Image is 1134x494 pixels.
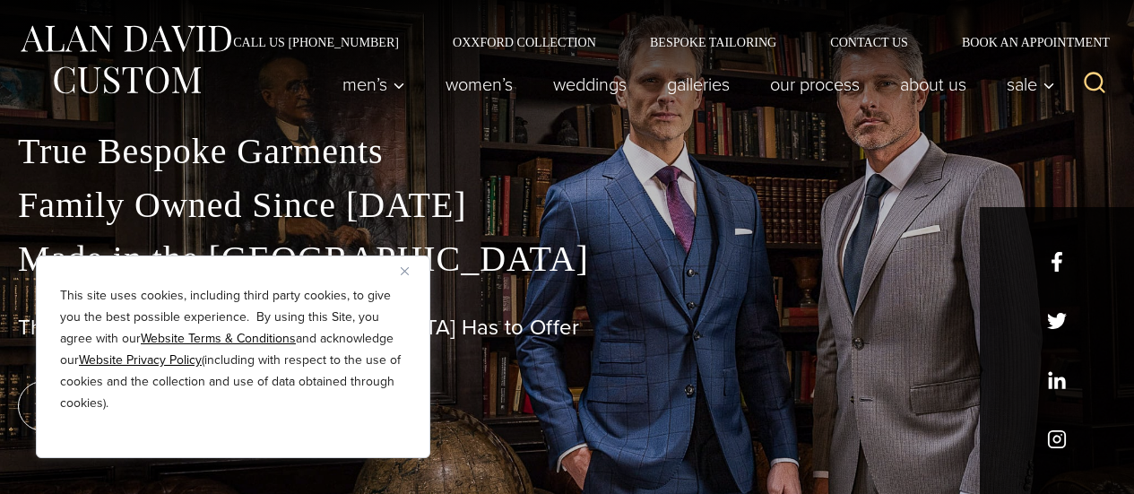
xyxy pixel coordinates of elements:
p: True Bespoke Garments Family Owned Since [DATE] Made in the [GEOGRAPHIC_DATA] [18,125,1116,286]
a: Website Privacy Policy [79,351,202,369]
a: Bespoke Tailoring [623,36,803,48]
img: Close [401,267,409,275]
a: Website Terms & Conditions [141,329,296,348]
a: About Us [880,66,987,102]
a: book an appointment [18,381,269,431]
span: Sale [1007,75,1055,93]
a: Call Us [PHONE_NUMBER] [206,36,426,48]
button: Close [401,260,422,282]
a: Our Process [750,66,880,102]
nav: Primary Navigation [323,66,1065,102]
a: Women’s [426,66,533,102]
a: Book an Appointment [935,36,1116,48]
a: weddings [533,66,647,102]
nav: Secondary Navigation [206,36,1116,48]
a: Contact Us [803,36,935,48]
button: View Search Form [1073,63,1116,106]
a: Galleries [647,66,750,102]
p: This site uses cookies, including third party cookies, to give you the best possible experience. ... [60,285,406,414]
span: Men’s [342,75,405,93]
a: Oxxford Collection [426,36,623,48]
img: Alan David Custom [18,20,233,100]
h1: The Best Custom Suits [GEOGRAPHIC_DATA] Has to Offer [18,315,1116,341]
